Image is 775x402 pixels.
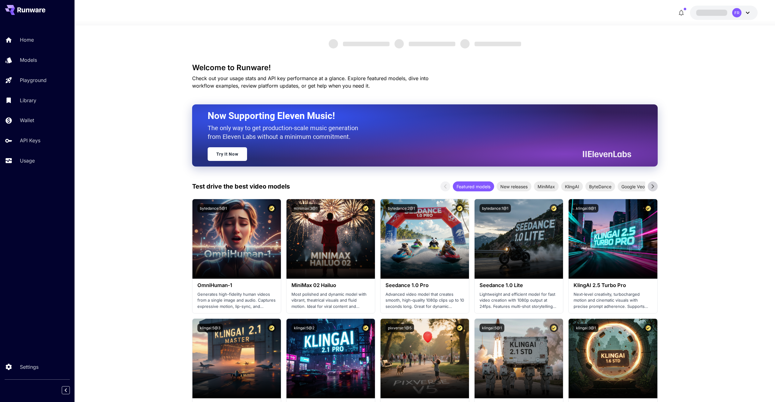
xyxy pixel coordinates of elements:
p: The only way to get production-scale music generation from Eleven Labs without a minimum commitment. [208,124,363,141]
h3: MiniMax 02 Hailuo [291,282,370,288]
p: Home [20,36,34,43]
button: Certified Model – Vetted for best performance and includes a commercial license. [362,324,370,332]
p: Playground [20,76,47,84]
img: alt [569,199,657,279]
h2: Now Supporting Eleven Music! [208,110,627,122]
a: Try It Now [208,147,247,161]
div: New releases [497,181,531,191]
button: Collapse sidebar [62,386,70,394]
p: Most polished and dynamic model with vibrant, theatrical visuals and fluid motion. Ideal for vira... [291,291,370,310]
img: alt [381,319,469,398]
button: Certified Model – Vetted for best performance and includes a commercial license. [644,204,652,212]
button: bytedance:5@1 [197,204,229,212]
span: New releases [497,183,531,190]
button: klingai:6@1 [574,204,598,212]
button: Certified Model – Vetted for best performance and includes a commercial license. [550,324,558,332]
button: FR [690,6,758,20]
p: Wallet [20,116,34,124]
img: alt [286,199,375,279]
button: Certified Model – Vetted for best performance and includes a commercial license. [456,324,464,332]
span: MiniMax [534,183,559,190]
h3: OmniHuman‑1 [197,282,276,288]
div: FR [732,8,741,17]
div: Collapse sidebar [66,385,74,396]
p: Library [20,97,36,104]
img: alt [192,319,281,398]
p: Usage [20,157,35,164]
span: ByteDance [585,183,615,190]
button: klingai:3@1 [574,324,598,332]
button: Certified Model – Vetted for best performance and includes a commercial license. [362,204,370,212]
button: bytedance:1@1 [480,204,511,212]
h3: Seedance 1.0 Pro [385,282,464,288]
span: Check out your usage stats and API key performance at a glance. Explore featured models, dive int... [192,75,429,89]
button: Certified Model – Vetted for best performance and includes a commercial license. [268,324,276,332]
div: Featured models [453,181,494,191]
img: alt [569,319,657,398]
img: alt [475,319,563,398]
button: klingai:5@1 [480,324,504,332]
button: Certified Model – Vetted for best performance and includes a commercial license. [644,324,652,332]
img: alt [286,319,375,398]
span: Featured models [453,183,494,190]
p: API Keys [20,137,40,144]
button: minimax:3@1 [291,204,320,212]
p: Test drive the best video models [192,182,290,191]
button: klingai:5@2 [291,324,317,332]
h3: KlingAI 2.5 Turbo Pro [574,282,652,288]
h3: Welcome to Runware! [192,63,658,72]
div: ByteDance [585,181,615,191]
img: alt [192,199,281,279]
img: alt [381,199,469,279]
p: Models [20,56,37,64]
img: alt [475,199,563,279]
button: Certified Model – Vetted for best performance and includes a commercial license. [550,204,558,212]
h3: Seedance 1.0 Lite [480,282,558,288]
span: Google Veo [618,183,648,190]
button: pixverse:1@5 [385,324,414,332]
span: KlingAI [561,183,583,190]
div: KlingAI [561,181,583,191]
button: bytedance:2@1 [385,204,417,212]
p: Generates high-fidelity human videos from a single image and audio. Captures expressive motion, l... [197,291,276,310]
p: Settings [20,363,38,371]
p: Next‑level creativity, turbocharged motion and cinematic visuals with precise prompt adherence. S... [574,291,652,310]
p: Advanced video model that creates smooth, high-quality 1080p clips up to 10 seconds long. Great f... [385,291,464,310]
button: klingai:5@3 [197,324,223,332]
p: Lightweight and efficient model for fast video creation with 1080p output at 24fps. Features mult... [480,291,558,310]
div: MiniMax [534,181,559,191]
div: Google Veo [618,181,648,191]
button: Certified Model – Vetted for best performance and includes a commercial license. [456,204,464,212]
button: Certified Model – Vetted for best performance and includes a commercial license. [268,204,276,212]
